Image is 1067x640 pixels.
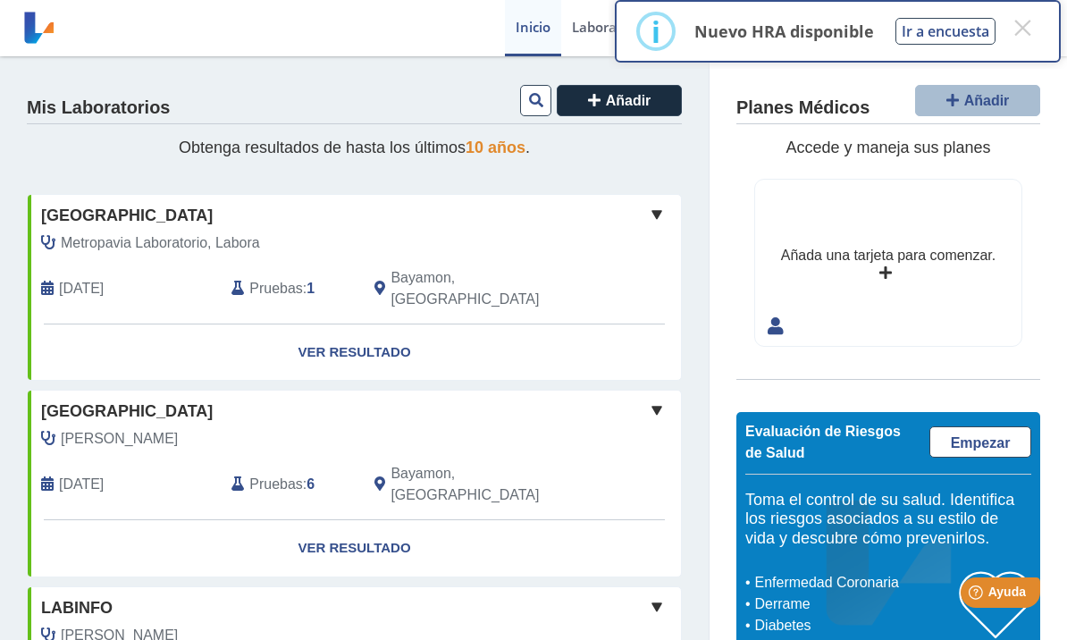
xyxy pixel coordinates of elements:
li: Diabetes [750,615,960,636]
span: [GEOGRAPHIC_DATA] [41,400,213,424]
button: Ir a encuesta [895,18,996,45]
button: Añadir [557,85,682,116]
li: Enfermedad Coronaria [750,572,960,594]
button: Añadir [915,85,1040,116]
span: Pruebas [249,278,302,299]
h4: Planes Médicos [736,97,870,119]
h5: Toma el control de su salud. Identifica los riesgos asociados a su estilo de vida y descubre cómo... [745,491,1031,549]
span: Evaluación de Riesgos de Salud [745,424,901,460]
span: Añadir [606,93,651,108]
b: 1 [307,281,315,296]
a: Empezar [929,426,1031,458]
a: Ver Resultado [28,324,681,381]
h4: Mis Laboratorios [27,97,170,119]
span: Obtenga resultados de hasta los últimos . [179,139,530,156]
div: : [218,267,361,310]
li: Derrame [750,594,960,615]
span: 2022-01-29 [59,278,104,299]
iframe: Help widget launcher [908,570,1047,620]
p: Nuevo HRA disponible [694,21,874,42]
div: : [218,463,361,506]
span: Añadir [964,93,1010,108]
span: Accede y maneja sus planes [786,139,990,156]
span: Empezar [951,435,1011,451]
div: Añada una tarjeta para comenzar. [781,245,996,266]
a: Ver Resultado [28,520,681,577]
span: Bayamon, PR [391,267,586,310]
div: i [651,15,660,47]
b: 6 [307,476,315,492]
span: Pruebas [249,474,302,495]
span: Metropavia Laboratorio, Labora [61,232,260,254]
span: Mansilla, Paola [61,428,178,450]
span: [GEOGRAPHIC_DATA] [41,204,213,228]
span: labinfo [41,596,113,620]
span: 2021-10-30 [59,474,104,495]
span: 10 años [466,139,525,156]
button: Close this dialog [1006,12,1038,44]
span: Bayamon, PR [391,463,586,506]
